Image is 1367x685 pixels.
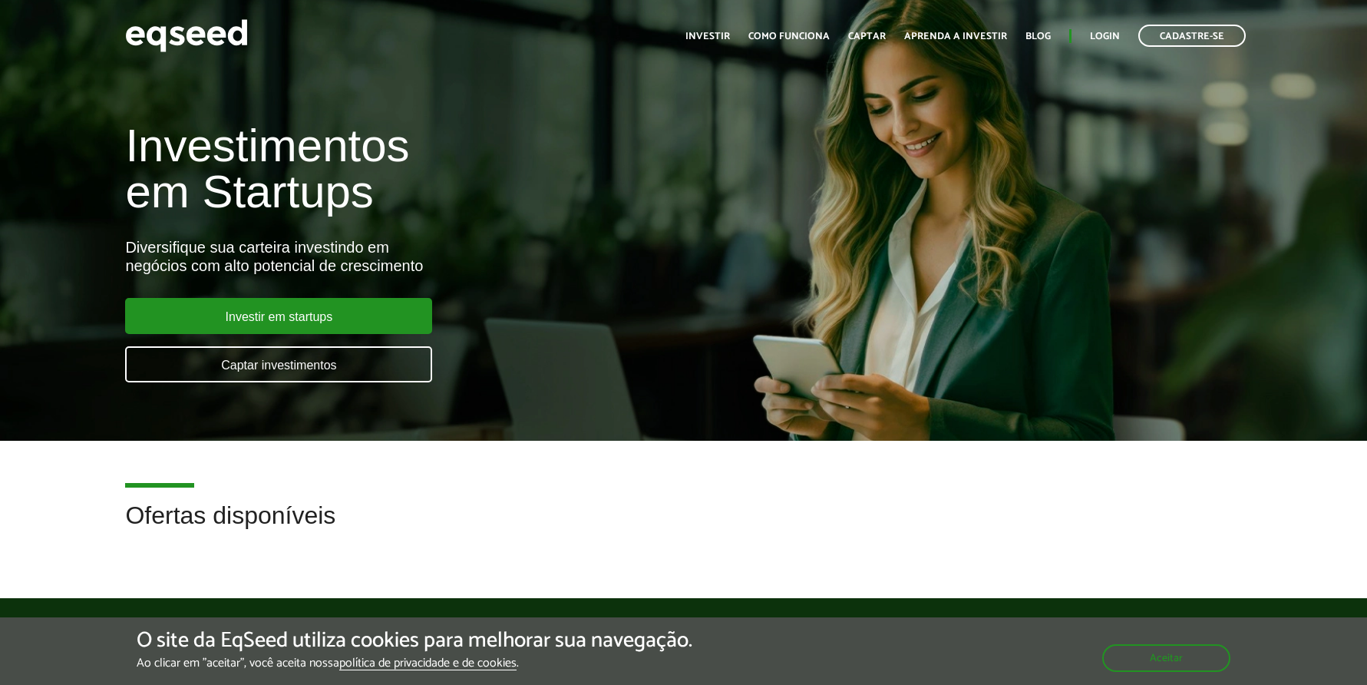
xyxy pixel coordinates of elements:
[685,31,730,41] a: Investir
[137,629,692,653] h5: O site da EqSeed utiliza cookies para melhorar sua navegação.
[848,31,886,41] a: Captar
[125,238,786,275] div: Diversifique sua carteira investindo em negócios com alto potencial de crescimento
[339,657,517,670] a: política de privacidade e de cookies
[904,31,1007,41] a: Aprenda a investir
[1138,25,1246,47] a: Cadastre-se
[1102,644,1230,672] button: Aceitar
[748,31,830,41] a: Como funciona
[125,346,432,382] a: Captar investimentos
[125,298,432,334] a: Investir em startups
[1090,31,1120,41] a: Login
[125,123,786,215] h1: Investimentos em Startups
[125,15,248,56] img: EqSeed
[137,656,692,670] p: Ao clicar em "aceitar", você aceita nossa .
[1025,31,1051,41] a: Blog
[125,502,1241,552] h2: Ofertas disponíveis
